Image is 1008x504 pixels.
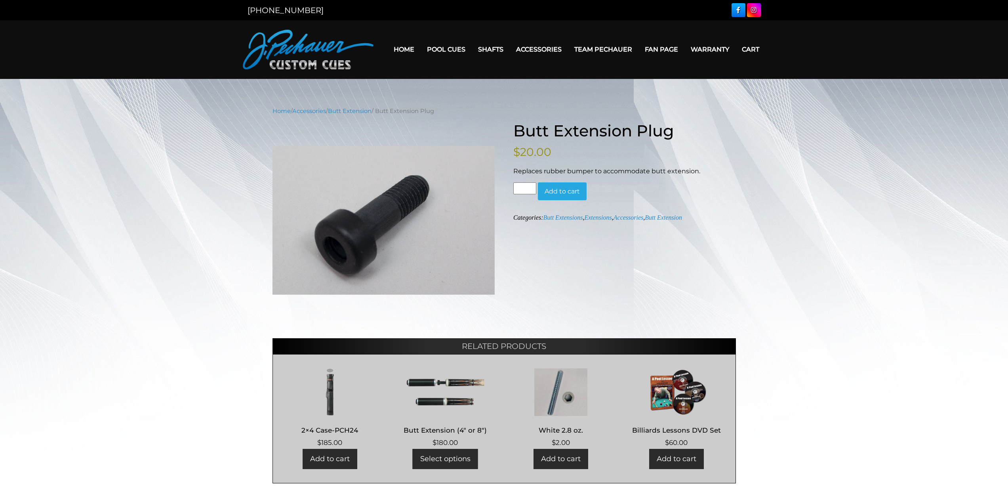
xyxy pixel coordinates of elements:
[614,214,644,221] a: Accessories
[281,368,379,448] a: 2×4 Case-PCH24 $185.00
[534,449,588,469] a: Add to cart: “White 2.8 oz.”
[510,39,568,59] a: Accessories
[272,107,736,115] nav: Breadcrumb
[512,423,610,438] h2: White 2.8 oz.
[272,107,291,115] a: Home
[513,182,536,194] input: Product quantity
[538,182,587,201] button: Add to cart
[421,39,472,59] a: Pool Cues
[665,439,688,447] bdi: 60.00
[736,39,766,59] a: Cart
[281,423,379,438] h2: 2×4 Case-PCH24
[513,145,551,159] bdi: 20.00
[513,214,682,221] span: Categories: , , ,
[292,107,326,115] a: Accessories
[584,214,612,221] a: Extensions
[513,145,520,159] span: $
[665,439,669,447] span: $
[645,214,682,221] a: Butt Extension
[568,39,638,59] a: Team Pechauer
[684,39,736,59] a: Warranty
[328,107,372,115] a: Butt Extension
[649,449,704,469] a: Add to cart: “Billiards Lessons DVD Set”
[433,439,436,447] span: $
[512,368,610,416] img: White 2.8 oz.
[512,368,610,448] a: White 2.8 oz. $2.00
[513,167,736,176] p: Replaces rubber bumper to accommodate butt extension.
[627,368,726,448] a: Billiards Lessons DVD Set $60.00
[543,214,583,221] a: Butt Extensions
[552,439,570,447] bdi: 2.00
[638,39,684,59] a: Fan Page
[396,423,495,438] h2: Butt Extension (4″ or 8″)
[552,439,556,447] span: $
[433,439,458,447] bdi: 180.00
[248,6,324,15] a: [PHONE_NUMBER]
[303,449,357,469] a: Add to cart: “2x4 Case-PCH24”
[281,368,379,416] img: 2x4 Case-PCH24
[513,121,736,140] h1: Butt Extension Plug
[396,368,495,448] a: Butt Extension (4″ or 8″) $180.00
[413,449,478,469] a: Add to cart: “Butt Extension (4" or 8")”
[272,131,495,310] img: Butt-Extension.png
[627,368,726,416] img: Billiards Lessons DVD Set
[396,368,495,416] img: Butt Extension (4" or 8")
[472,39,510,59] a: Shafts
[317,439,342,447] bdi: 185.00
[387,39,421,59] a: Home
[627,423,726,438] h2: Billiards Lessons DVD Set
[243,30,373,69] img: Pechauer Custom Cues
[317,439,321,447] span: $
[272,338,736,354] h2: Related products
